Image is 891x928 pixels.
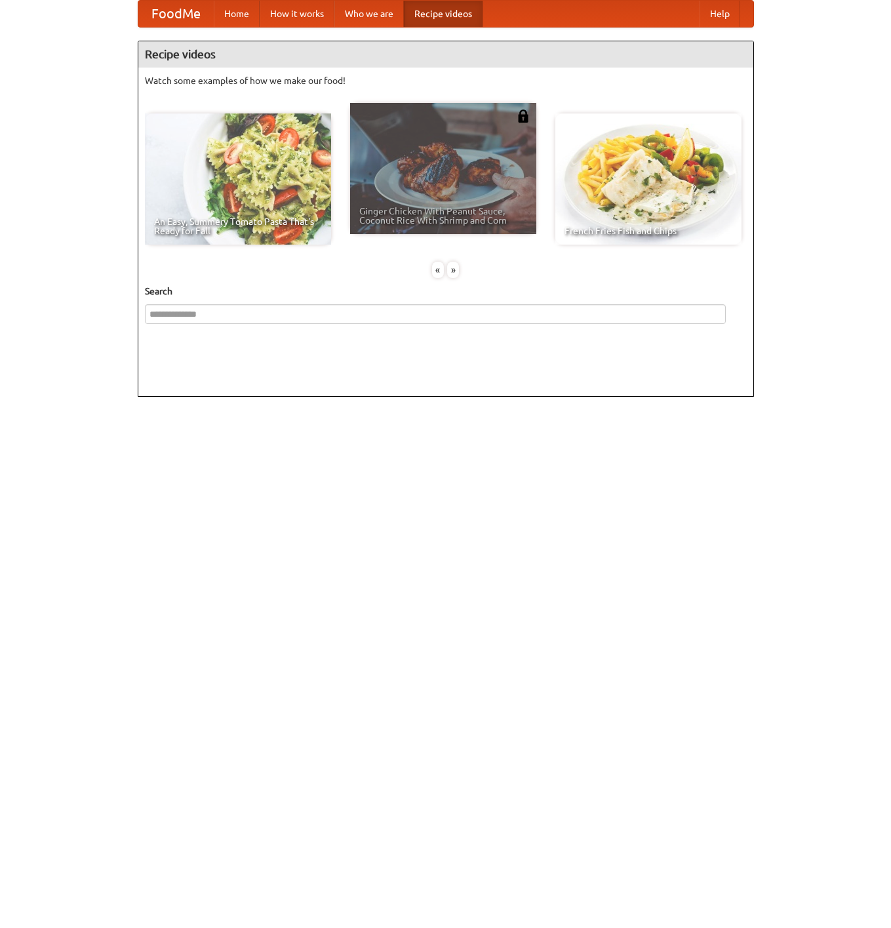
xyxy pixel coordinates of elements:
span: French Fries Fish and Chips [564,226,732,235]
a: FoodMe [138,1,214,27]
a: Recipe videos [404,1,483,27]
a: Home [214,1,260,27]
div: « [432,262,444,278]
span: An Easy, Summery Tomato Pasta That's Ready for Fall [154,217,322,235]
a: Help [700,1,740,27]
a: An Easy, Summery Tomato Pasta That's Ready for Fall [145,113,331,245]
h4: Recipe videos [138,41,753,68]
a: French Fries Fish and Chips [555,113,742,245]
img: 483408.png [517,110,530,123]
a: How it works [260,1,334,27]
h5: Search [145,285,747,298]
div: » [447,262,459,278]
p: Watch some examples of how we make our food! [145,74,747,87]
a: Who we are [334,1,404,27]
